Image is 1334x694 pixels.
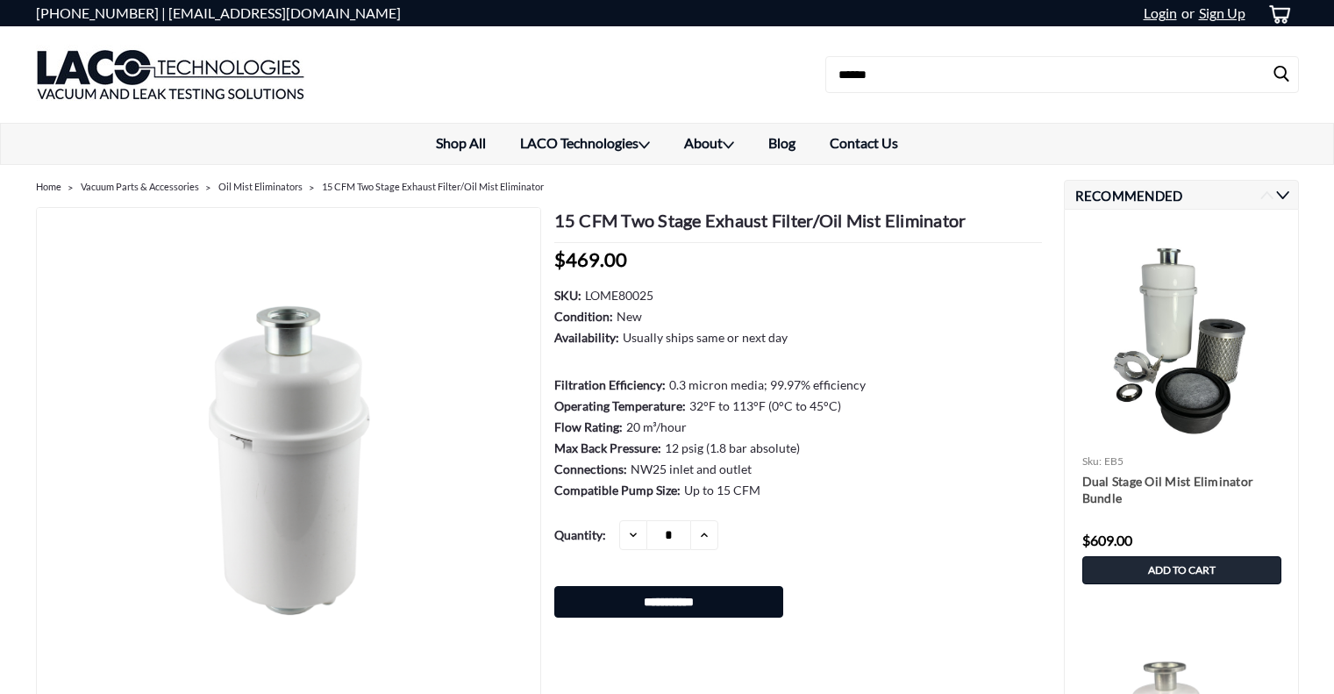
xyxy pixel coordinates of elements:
[631,460,752,478] dd: NW25 inlet and outlet
[554,286,581,304] dt: SKU:
[1082,454,1102,468] span: sku:
[419,124,503,162] a: Shop All
[1104,454,1124,468] span: EB5
[617,307,642,326] dd: New
[554,247,627,271] span: $469.00
[665,439,800,457] dd: 12 psig (1.8 bar absolute)
[752,124,813,162] a: Blog
[36,31,305,118] img: LACO Technologies
[1100,232,1262,448] img: Dual Stage Oil Mist Eliminator Bundle
[554,439,661,457] dt: Max Back Pressure:
[554,460,627,478] dt: Connections:
[503,124,667,164] a: LACO Technologies
[623,328,788,347] dd: Usually ships same or next day
[667,124,752,164] a: About
[1082,454,1124,468] a: sku: EB5
[585,286,653,304] dd: LOME80025
[1260,189,1273,202] button: Previous
[554,376,666,394] dt: Filtration Efficiency:
[689,397,841,415] dd: 32°F to 113°F (0°C to 45°C)
[1148,564,1216,576] span: Add to Cart
[36,181,61,192] a: Home
[813,124,916,162] a: Contact Us
[36,292,541,629] img: 15 CFM Two Stage Exhaust Filter/Oil Mist Eliminator
[1082,473,1281,508] a: Dual Stage Oil Mist Eliminator Bundle
[554,397,686,415] dt: Operating Temperature:
[1276,189,1289,202] button: Next
[669,376,866,394] dd: 0.3 micron media; 99.97% efficiency
[1082,556,1281,584] a: Add to Cart
[554,520,606,549] label: Quantity:
[218,181,303,192] a: Oil Mist Eliminators
[684,481,760,499] dd: Up to 15 CFM
[626,418,687,436] dd: 20 m³/hour
[1064,180,1299,210] h2: Recommended
[1082,532,1132,548] span: $609.00
[1177,4,1195,21] span: or
[554,307,613,326] dt: Condition:
[554,418,623,436] dt: Flow Rating:
[81,181,199,192] a: Vacuum Parts & Accessories
[554,207,1042,243] h1: 15 CFM Two Stage Exhaust Filter/Oil Mist Eliminator
[554,481,681,499] dt: Compatible Pump Size:
[554,328,619,347] dt: Availability:
[322,181,544,192] a: 15 CFM Two Stage Exhaust Filter/Oil Mist Eliminator
[1254,1,1299,26] a: cart-preview-dropdown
